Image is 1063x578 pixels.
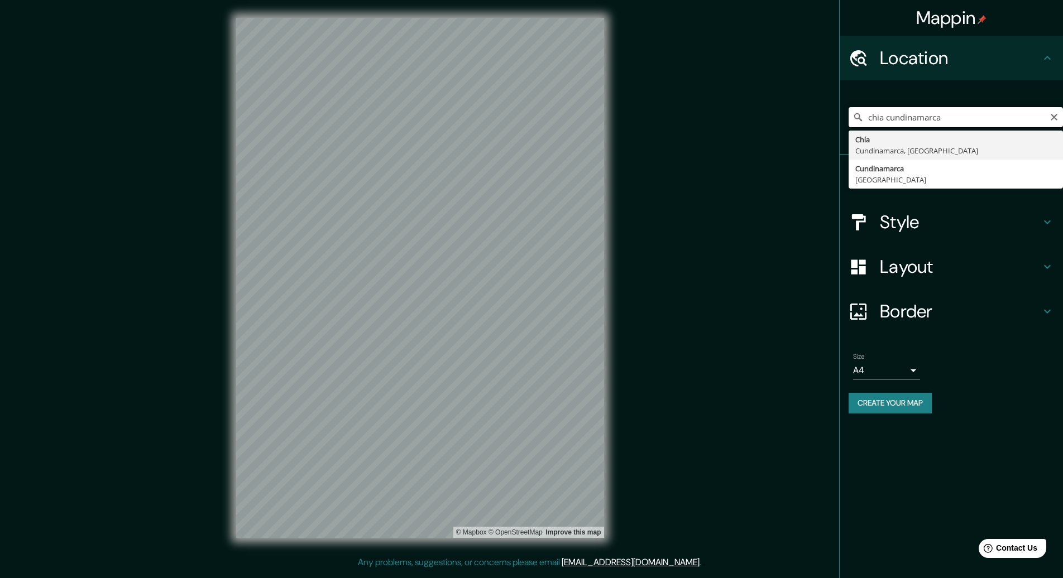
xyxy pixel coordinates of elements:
[853,362,920,379] div: A4
[840,244,1063,289] div: Layout
[916,7,987,29] h4: Mappin
[964,534,1051,566] iframe: Help widget launcher
[880,256,1041,278] h4: Layout
[849,393,932,413] button: Create your map
[236,18,604,538] canvas: Map
[880,211,1041,233] h4: Style
[562,556,700,568] a: [EMAIL_ADDRESS][DOMAIN_NAME]
[840,155,1063,200] div: Pins
[489,528,543,536] a: OpenStreetMap
[840,200,1063,244] div: Style
[855,134,1056,145] div: Chía
[840,36,1063,80] div: Location
[880,166,1041,189] h4: Pins
[978,15,987,24] img: pin-icon.png
[880,300,1041,322] h4: Border
[855,174,1056,185] div: [GEOGRAPHIC_DATA]
[849,107,1063,127] input: Pick your city or area
[545,528,601,536] a: Map feedback
[840,289,1063,334] div: Border
[855,163,1056,174] div: Cundinamarca
[701,556,703,569] div: .
[855,145,1056,156] div: Cundinamarca, [GEOGRAPHIC_DATA]
[703,556,705,569] div: .
[1050,111,1059,122] button: Clear
[853,352,865,362] label: Size
[456,528,487,536] a: Mapbox
[358,556,701,569] p: Any problems, suggestions, or concerns please email .
[880,47,1041,69] h4: Location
